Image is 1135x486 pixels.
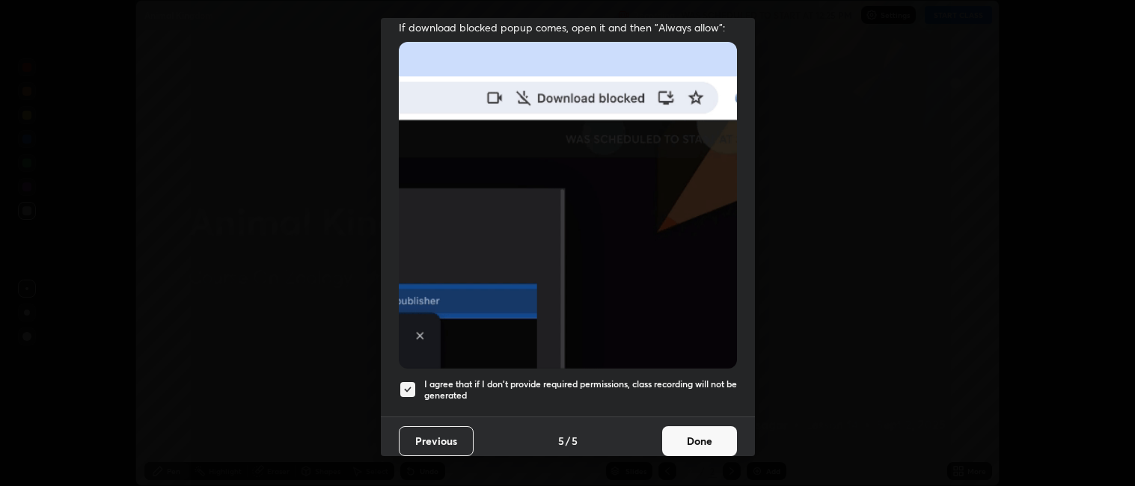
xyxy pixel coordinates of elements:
[558,433,564,449] h4: 5
[572,433,578,449] h4: 5
[424,378,737,402] h5: I agree that if I don't provide required permissions, class recording will not be generated
[566,433,570,449] h4: /
[399,20,737,34] span: If download blocked popup comes, open it and then "Always allow":
[399,42,737,369] img: downloads-permission-blocked.gif
[662,426,737,456] button: Done
[399,426,474,456] button: Previous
